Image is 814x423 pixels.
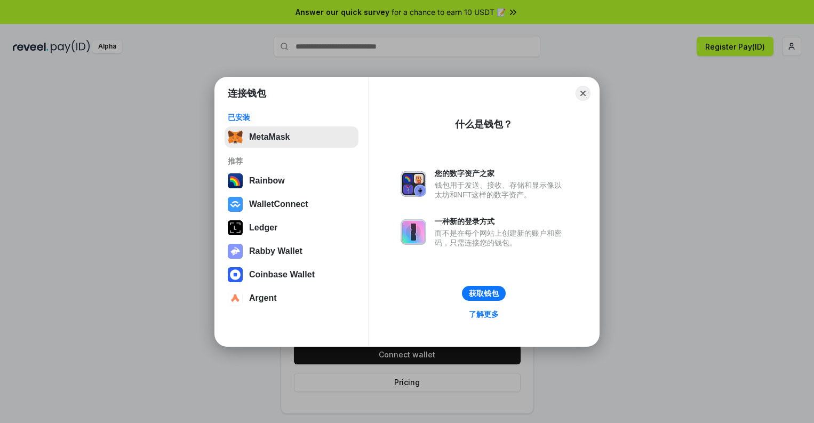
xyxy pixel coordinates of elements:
img: svg+xml,%3Csvg%20xmlns%3D%22http%3A%2F%2Fwww.w3.org%2F2000%2Fsvg%22%20width%3D%2228%22%20height%3... [228,220,243,235]
div: 推荐 [228,156,355,166]
div: Argent [249,293,277,303]
img: svg+xml,%3Csvg%20xmlns%3D%22http%3A%2F%2Fwww.w3.org%2F2000%2Fsvg%22%20fill%3D%22none%22%20viewBox... [401,219,426,245]
div: 一种新的登录方式 [435,217,567,226]
div: WalletConnect [249,199,308,209]
div: Ledger [249,223,277,233]
img: svg+xml,%3Csvg%20xmlns%3D%22http%3A%2F%2Fwww.w3.org%2F2000%2Fsvg%22%20fill%3D%22none%22%20viewBox... [228,244,243,259]
img: svg+xml,%3Csvg%20xmlns%3D%22http%3A%2F%2Fwww.w3.org%2F2000%2Fsvg%22%20fill%3D%22none%22%20viewBox... [401,171,426,197]
button: 获取钱包 [462,286,506,301]
img: svg+xml,%3Csvg%20width%3D%22120%22%20height%3D%22120%22%20viewBox%3D%220%200%20120%20120%22%20fil... [228,173,243,188]
img: svg+xml,%3Csvg%20fill%3D%22none%22%20height%3D%2233%22%20viewBox%3D%220%200%2035%2033%22%20width%... [228,130,243,145]
div: Rabby Wallet [249,246,302,256]
button: Argent [225,288,358,309]
img: svg+xml,%3Csvg%20width%3D%2228%22%20height%3D%2228%22%20viewBox%3D%220%200%2028%2028%22%20fill%3D... [228,197,243,212]
button: Close [576,86,590,101]
button: Coinbase Wallet [225,264,358,285]
div: 什么是钱包？ [455,118,513,131]
div: MetaMask [249,132,290,142]
button: MetaMask [225,126,358,148]
div: Coinbase Wallet [249,270,315,280]
button: WalletConnect [225,194,358,215]
button: Rabby Wallet [225,241,358,262]
button: Rainbow [225,170,358,191]
div: 您的数字资产之家 [435,169,567,178]
div: Rainbow [249,176,285,186]
img: svg+xml,%3Csvg%20width%3D%2228%22%20height%3D%2228%22%20viewBox%3D%220%200%2028%2028%22%20fill%3D... [228,291,243,306]
div: 获取钱包 [469,289,499,298]
img: svg+xml,%3Csvg%20width%3D%2228%22%20height%3D%2228%22%20viewBox%3D%220%200%2028%2028%22%20fill%3D... [228,267,243,282]
div: 钱包用于发送、接收、存储和显示像以太坊和NFT这样的数字资产。 [435,180,567,199]
div: 已安装 [228,113,355,122]
div: 而不是在每个网站上创建新的账户和密码，只需连接您的钱包。 [435,228,567,248]
a: 了解更多 [462,307,505,321]
h1: 连接钱包 [228,87,266,100]
div: 了解更多 [469,309,499,319]
button: Ledger [225,217,358,238]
